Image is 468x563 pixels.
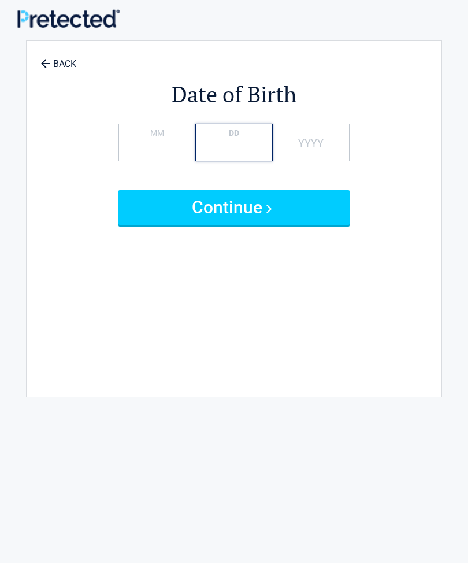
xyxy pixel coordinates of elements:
a: BACK [38,49,79,69]
img: Main Logo [17,9,120,28]
label: DD [229,127,239,139]
h2: Date of Birth [32,80,436,109]
button: Continue [118,190,350,225]
label: MM [150,127,164,139]
label: YYYY [298,135,324,151]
